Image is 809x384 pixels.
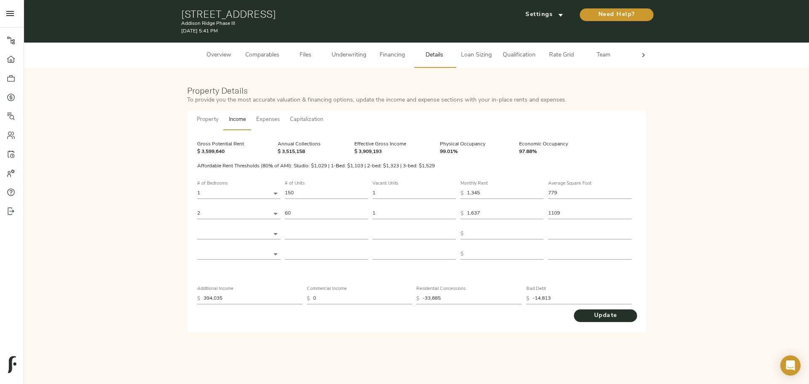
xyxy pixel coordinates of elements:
label: # of Bedrooms [197,182,228,186]
h1: [STREET_ADDRESS] [181,8,495,20]
p: $ [461,250,463,258]
p: $ [307,295,310,303]
p: Affordable Rent Thresholds (80% of AMI): Studio: $1,029 | 1-Bed: $1,103 | 2-bed: $1,323 | 3-bed: ... [197,162,435,170]
label: Residential Concessions [416,287,466,291]
label: # of Units [285,182,305,186]
p: $ [526,295,529,303]
label: Monthly Rent [461,182,488,186]
button: Update [574,309,637,322]
span: Loan Sizing [461,50,493,61]
label: Vacant Units [372,182,399,186]
span: Comparables [245,50,279,61]
span: Update [582,311,629,321]
div: 1 [197,188,281,199]
button: Settings [513,8,576,21]
div: 2 [197,208,281,219]
p: Physical Occupancy [440,140,485,148]
span: Expenses [256,115,280,125]
h3: Property Details [187,86,646,95]
p: Effective Gross Income [354,140,406,148]
span: Admin [630,50,662,61]
span: Capitalization [290,115,323,125]
p: Annual Collections [278,140,321,148]
span: Files [289,50,321,61]
span: Rate Grid [546,50,578,61]
span: Details [418,50,450,61]
span: Qualification [503,50,536,61]
p: To provide you the most accurate valuation & financing options, update the income and expense sec... [187,96,646,105]
span: Underwriting [332,50,366,61]
label: Commercial Income [307,287,347,291]
span: Team [588,50,620,61]
span: Overview [203,50,235,61]
p: Economic Occupancy [519,140,568,148]
p: $ [197,295,200,303]
p: $ [461,190,463,197]
button: Need Help? [580,8,654,21]
label: Additional Income [197,287,233,291]
span: Property [197,115,219,125]
label: Average Square Foot [548,182,592,186]
span: Settings [521,10,568,20]
span: Financing [376,50,408,61]
span: Need Help? [588,10,645,20]
p: Gross Potential Rent [197,140,244,148]
div: Open Intercom Messenger [780,355,801,376]
p: Addison Ridge Phase III [181,20,495,27]
p: $ [416,295,419,303]
span: Income [229,115,246,125]
p: $ [461,210,463,218]
label: Bad Debt [526,287,546,291]
p: [DATE] 5:41 PM [181,27,495,35]
p: $ [461,230,463,238]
